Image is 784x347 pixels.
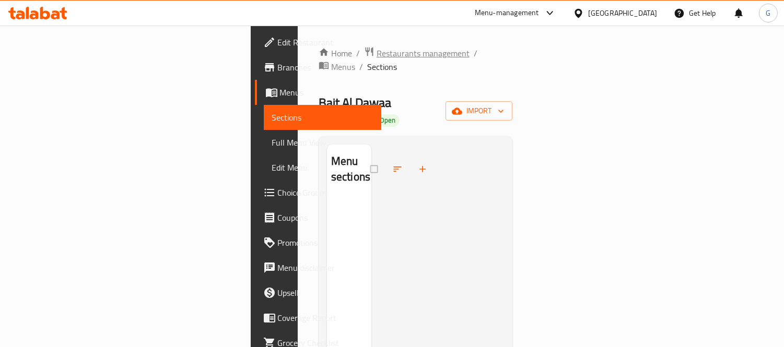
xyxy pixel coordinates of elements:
[272,136,373,149] span: Full Menu View
[327,194,371,202] nav: Menu sections
[376,116,400,125] span: Open
[588,7,657,19] div: [GEOGRAPHIC_DATA]
[278,312,373,324] span: Coverage Report
[319,91,391,131] span: Bait Al Dawaa Pharmacy
[255,230,382,255] a: Promotions
[278,186,373,199] span: Choice Groups
[264,155,382,180] a: Edit Menu
[766,7,770,19] span: G
[454,104,504,117] span: import
[377,47,470,59] span: Restaurants management
[280,86,373,99] span: Menus
[319,46,513,74] nav: breadcrumb
[255,205,382,230] a: Coupons
[278,286,373,299] span: Upsell
[255,180,382,205] a: Choice Groups
[364,46,470,60] a: Restaurants management
[278,36,373,49] span: Edit Restaurant
[264,130,382,155] a: Full Menu View
[278,61,373,74] span: Branches
[278,236,373,249] span: Promotions
[272,161,373,174] span: Edit Menu
[278,261,373,274] span: Menu disclaimer
[255,255,382,280] a: Menu disclaimer
[474,47,477,59] li: /
[255,305,382,330] a: Coverage Report
[255,55,382,80] a: Branches
[255,280,382,305] a: Upsell
[272,111,373,124] span: Sections
[255,30,382,55] a: Edit Restaurant
[367,61,397,73] span: Sections
[255,80,382,105] a: Menus
[411,158,436,181] button: Add section
[475,7,539,19] div: Menu-management
[278,211,373,224] span: Coupons
[264,105,382,130] a: Sections
[446,101,512,121] button: import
